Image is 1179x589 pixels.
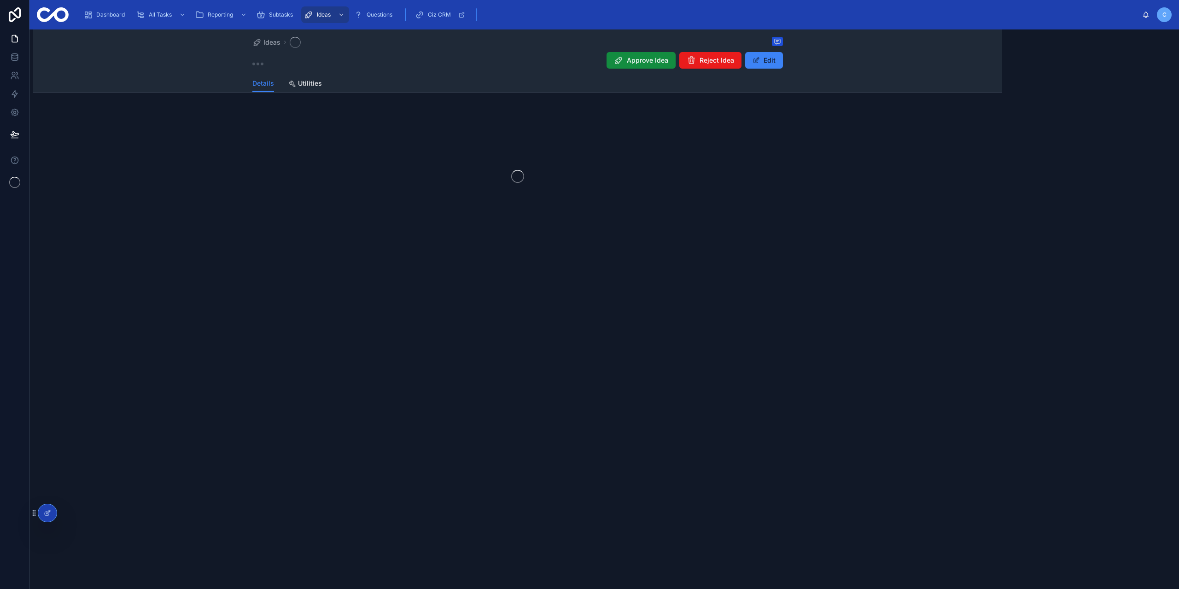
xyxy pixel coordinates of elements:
[607,52,676,69] button: Approve Idea
[627,56,668,65] span: Approve Idea
[192,6,251,23] a: Reporting
[745,52,783,69] button: Edit
[700,56,734,65] span: Reject Idea
[412,6,470,23] a: Ciz CRM
[298,79,322,88] span: Utilities
[317,11,331,18] span: Ideas
[252,38,280,47] a: Ideas
[289,75,322,93] a: Utilities
[301,6,349,23] a: Ideas
[679,52,741,69] button: Reject Idea
[269,11,293,18] span: Subtasks
[351,6,399,23] a: Questions
[1162,11,1167,18] span: C
[367,11,392,18] span: Questions
[428,11,451,18] span: Ciz CRM
[96,11,125,18] span: Dashboard
[81,6,131,23] a: Dashboard
[252,75,274,93] a: Details
[208,11,233,18] span: Reporting
[252,79,274,88] span: Details
[37,7,69,22] img: App logo
[149,11,172,18] span: All Tasks
[133,6,190,23] a: All Tasks
[253,6,299,23] a: Subtasks
[76,5,1142,25] div: scrollable content
[263,38,280,47] span: Ideas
